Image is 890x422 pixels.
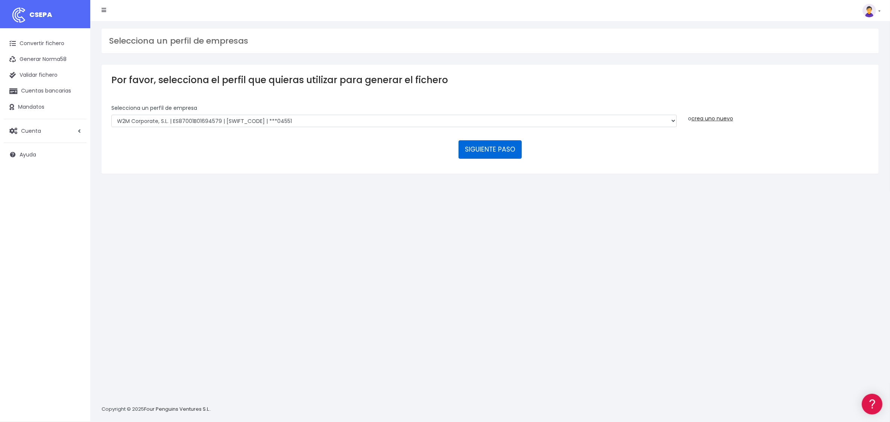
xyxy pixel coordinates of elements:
[20,151,36,158] span: Ayuda
[8,64,143,76] a: Información general
[8,181,143,188] div: Programadores
[8,161,143,173] a: General
[4,36,87,52] a: Convertir fichero
[111,74,869,85] h3: Por favor, selecciona el perfil que quieras utilizar para generar el fichero
[8,52,143,59] div: Información general
[863,4,876,17] img: profile
[8,192,143,204] a: API
[691,115,733,122] a: crea uno nuevo
[102,405,211,413] p: Copyright © 2025 .
[144,405,210,413] a: Four Penguins Ventures S.L.
[4,123,87,139] a: Cuenta
[103,217,145,224] a: POWERED BY ENCHANT
[8,130,143,142] a: Perfiles de empresas
[4,67,87,83] a: Validar fichero
[8,83,143,90] div: Convertir ficheros
[8,149,143,156] div: Facturación
[21,127,41,134] span: Cuenta
[111,104,197,112] label: Selecciona un perfíl de empresa
[4,52,87,67] a: Generar Norma58
[4,83,87,99] a: Cuentas bancarias
[8,201,143,214] button: Contáctanos
[4,99,87,115] a: Mandatos
[8,118,143,130] a: Videotutoriales
[9,6,28,24] img: logo
[4,147,87,162] a: Ayuda
[29,10,52,19] span: CSEPA
[8,107,143,118] a: Problemas habituales
[8,95,143,107] a: Formatos
[688,104,869,123] div: o
[459,140,522,158] button: SIGUIENTE PASO
[109,36,871,46] h3: Selecciona un perfil de empresas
